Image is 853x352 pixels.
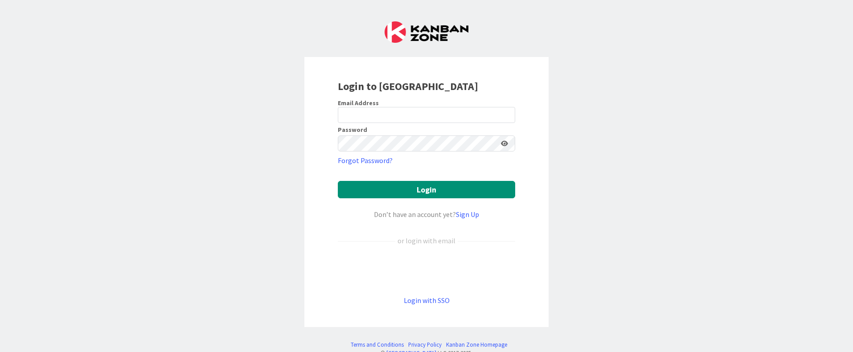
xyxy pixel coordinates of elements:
[456,210,479,219] a: Sign Up
[338,209,515,220] div: Don’t have an account yet?
[404,296,450,305] a: Login with SSO
[338,99,379,107] label: Email Address
[408,340,442,349] a: Privacy Policy
[333,261,520,280] iframe: Botão Iniciar sessão com o Google
[338,155,393,166] a: Forgot Password?
[446,340,507,349] a: Kanban Zone Homepage
[351,340,404,349] a: Terms and Conditions
[395,235,458,246] div: or login with email
[385,21,468,43] img: Kanban Zone
[338,127,367,133] label: Password
[338,181,515,198] button: Login
[338,79,478,93] b: Login to [GEOGRAPHIC_DATA]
